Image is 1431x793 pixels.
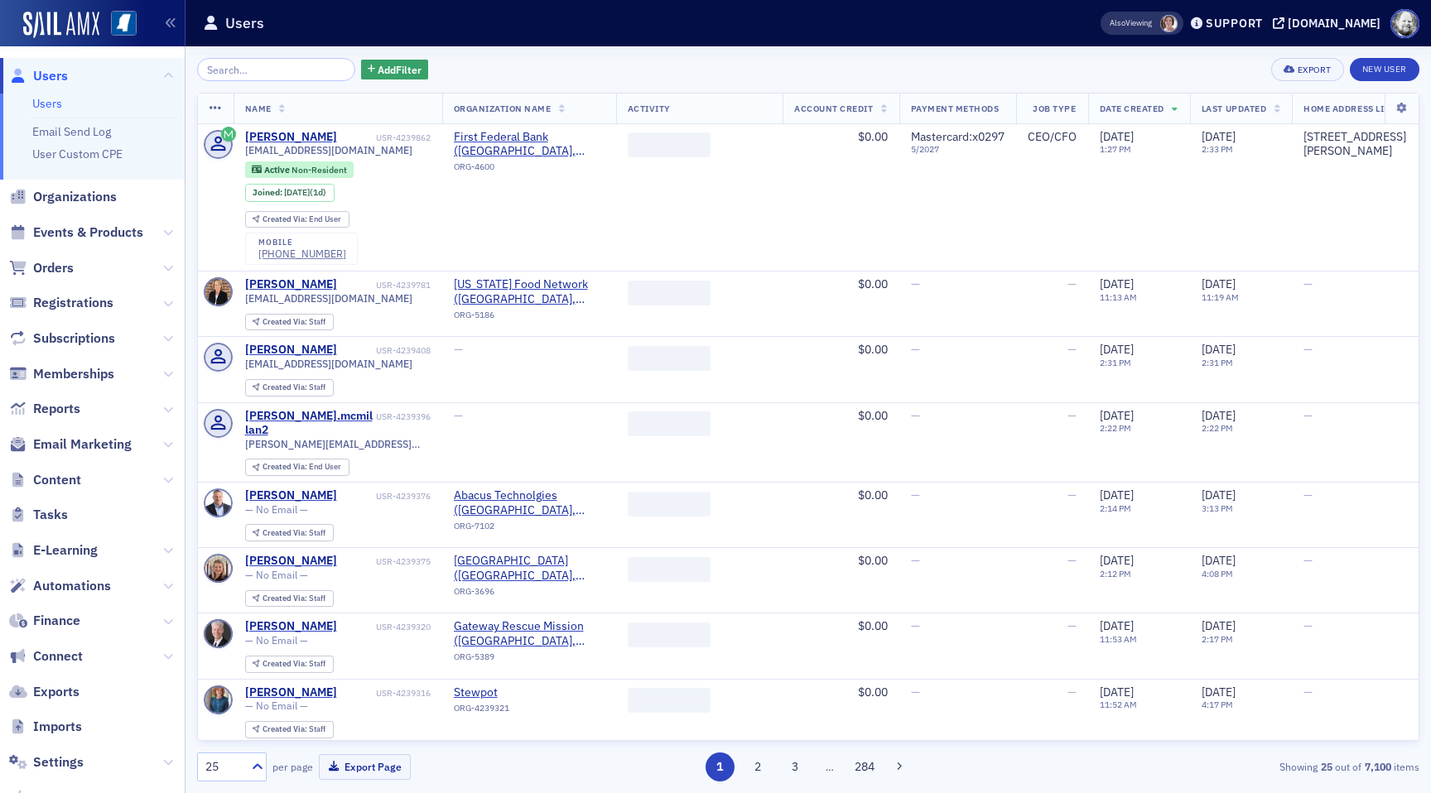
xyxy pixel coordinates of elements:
[1303,103,1404,114] span: Home Address Line 1
[33,223,143,242] span: Events & Products
[1298,65,1332,74] div: Export
[454,161,605,178] div: ORG-4600
[628,346,711,371] span: ‌
[263,318,325,327] div: Staff
[9,294,113,312] a: Registrations
[1206,16,1263,31] div: Support
[1303,276,1313,291] span: —
[291,164,347,175] span: Non-Resident
[33,259,74,277] span: Orders
[9,612,80,630] a: Finance
[9,400,80,418] a: Reports
[263,463,341,472] div: End User
[361,60,429,80] button: AddFilter
[258,248,346,260] a: [PHONE_NUMBER]
[263,214,309,224] span: Created Via :
[263,658,309,669] span: Created Via :
[245,503,308,516] span: — No Email —
[1303,685,1313,699] span: —
[1202,699,1233,710] time: 4:17 PM
[33,577,111,595] span: Automations
[911,129,1005,144] span: Mastercard : x0297
[1303,342,1313,357] span: —
[454,586,605,603] div: ORG-3696
[454,619,605,648] span: Gateway Rescue Mission (Jackson, MS)
[9,471,81,489] a: Content
[245,438,431,450] span: [PERSON_NAME][EMAIL_ADDRESS][DOMAIN_NAME]
[284,186,310,198] span: [DATE]
[1202,685,1236,699] span: [DATE]
[263,593,309,603] span: Created Via :
[9,683,79,701] a: Exports
[454,277,605,306] span: Mississippi Food Network (Jackson, MS)
[245,379,334,396] div: Created Via: Staff
[340,622,431,632] div: USR-4239320
[454,130,605,159] span: First Federal Bank (Tuscaloosa, AL)
[245,292,412,305] span: [EMAIL_ADDRESS][DOMAIN_NAME]
[33,294,113,312] span: Registrations
[781,752,810,781] button: 3
[1202,129,1236,144] span: [DATE]
[263,723,309,734] span: Created Via :
[628,281,711,305] span: ‌
[205,758,242,776] div: 25
[9,188,117,206] a: Organizations
[1202,408,1236,423] span: [DATE]
[33,188,117,206] span: Organizations
[1160,15,1178,32] span: Lydia Carlisle
[33,683,79,701] span: Exports
[1288,16,1380,31] div: [DOMAIN_NAME]
[33,647,83,666] span: Connect
[1202,143,1233,155] time: 2:33 PM
[1100,488,1134,502] span: [DATE]
[32,124,111,139] a: Email Send Log
[245,409,373,438] div: [PERSON_NAME].mcmillan2
[263,316,309,327] span: Created Via :
[1318,759,1335,774] strong: 25
[378,62,422,77] span: Add Filter
[263,383,325,392] div: Staff
[454,488,605,517] span: Abacus Technolgies (Birmingham, AL)
[245,634,308,646] span: — No Email —
[911,342,920,357] span: —
[1100,143,1131,155] time: 1:27 PM
[245,459,349,476] div: Created Via: End User
[340,132,431,143] div: USR-4239862
[1350,58,1419,81] a: New User
[1033,103,1076,114] span: Job Type
[858,342,888,357] span: $0.00
[858,129,888,144] span: $0.00
[9,753,84,771] a: Settings
[1024,759,1419,774] div: Showing out of items
[245,314,334,331] div: Created Via: Staff
[858,553,888,568] span: $0.00
[911,553,920,568] span: —
[1067,618,1077,633] span: —
[628,492,711,517] span: ‌
[33,365,114,383] span: Memberships
[33,471,81,489] span: Content
[245,343,337,358] a: [PERSON_NAME]
[111,11,137,36] img: SailAMX
[263,594,325,603] div: Staff
[911,488,920,502] span: —
[1202,502,1233,514] time: 3:13 PM
[1202,342,1236,357] span: [DATE]
[245,277,337,292] a: [PERSON_NAME]
[32,96,62,111] a: Users
[1100,502,1131,514] time: 2:14 PM
[245,161,354,178] div: Active: Active: Non-Resident
[9,67,68,85] a: Users
[911,618,920,633] span: —
[9,577,111,595] a: Automations
[858,276,888,291] span: $0.00
[1202,422,1233,434] time: 2:22 PM
[858,488,888,502] span: $0.00
[794,103,873,114] span: Account Credit
[263,382,309,392] span: Created Via :
[225,13,264,33] h1: Users
[1303,553,1313,568] span: —
[628,411,711,436] span: ‌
